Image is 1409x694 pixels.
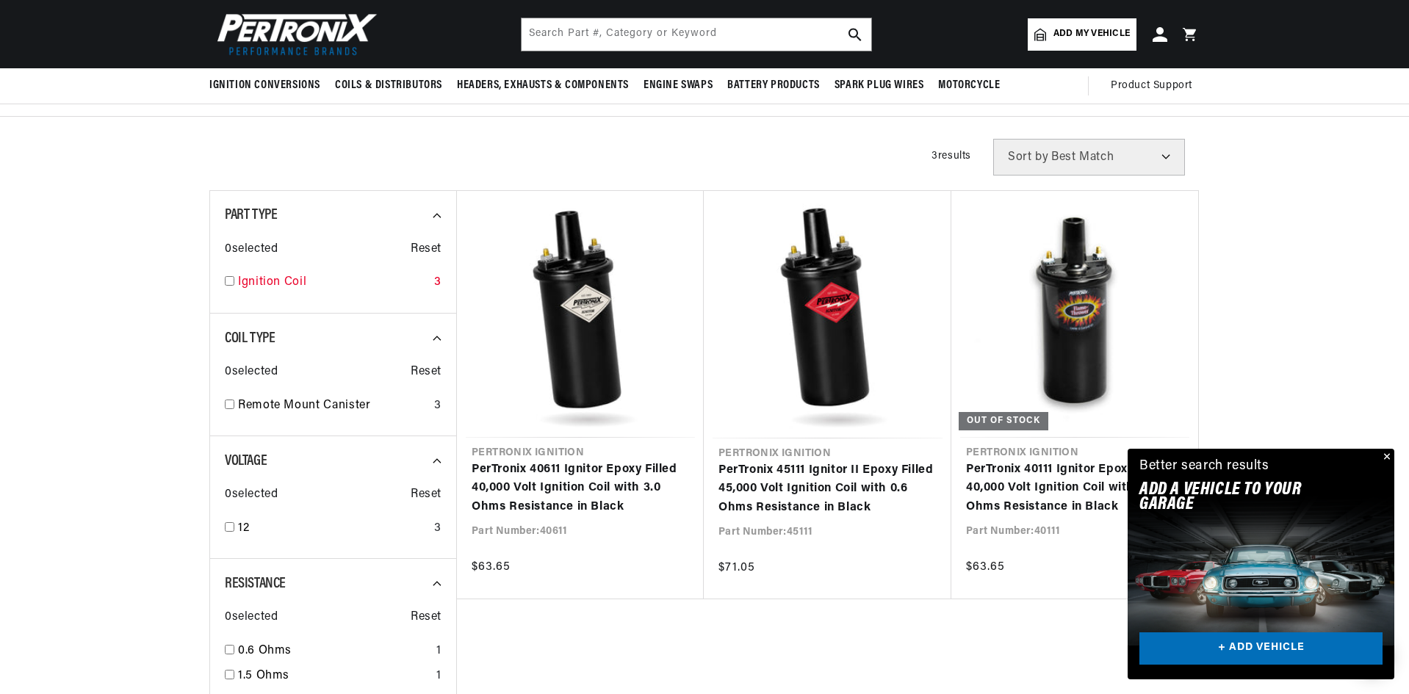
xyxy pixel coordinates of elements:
[225,208,277,223] span: Part Type
[644,78,713,93] span: Engine Swaps
[209,68,328,103] summary: Ignition Conversions
[225,240,278,259] span: 0 selected
[450,68,636,103] summary: Headers, Exhausts & Components
[436,667,442,686] div: 1
[434,397,442,416] div: 3
[1111,68,1200,104] summary: Product Support
[1111,78,1192,94] span: Product Support
[225,331,275,346] span: Coil Type
[827,68,931,103] summary: Spark Plug Wires
[1377,449,1394,466] button: Close
[1139,456,1269,477] div: Better search results
[727,78,820,93] span: Battery Products
[720,68,827,103] summary: Battery Products
[209,78,320,93] span: Ignition Conversions
[225,608,278,627] span: 0 selected
[1139,482,1346,513] h2: Add A VEHICLE to your garage
[436,642,442,661] div: 1
[411,363,442,382] span: Reset
[238,642,430,661] a: 0.6 Ohms
[1139,632,1383,665] a: + ADD VEHICLE
[411,608,442,627] span: Reset
[434,519,442,538] div: 3
[993,139,1185,176] select: Sort by
[225,363,278,382] span: 0 selected
[335,78,442,93] span: Coils & Distributors
[1053,27,1130,41] span: Add my vehicle
[931,68,1007,103] summary: Motorcycle
[966,460,1183,517] a: PerTronix 40111 Ignitor Epoxy Filled 40,000 Volt Ignition Coil with 1.5 Ohms Resistance in Black
[835,78,924,93] span: Spark Plug Wires
[718,461,937,518] a: PerTronix 45111 Ignitor II Epoxy Filled 45,000 Volt Ignition Coil with 0.6 Ohms Resistance in Black
[1028,18,1136,51] a: Add my vehicle
[411,485,442,505] span: Reset
[434,273,442,292] div: 3
[238,667,430,686] a: 1.5 Ohms
[522,18,871,51] input: Search Part #, Category or Keyword
[225,576,286,591] span: Resistance
[238,397,428,416] a: Remote Mount Canister
[238,273,428,292] a: Ignition Coil
[636,68,720,103] summary: Engine Swaps
[411,240,442,259] span: Reset
[839,18,871,51] button: search button
[457,78,629,93] span: Headers, Exhausts & Components
[938,78,1000,93] span: Motorcycle
[931,151,971,162] span: 3 results
[238,519,428,538] a: 12
[209,9,378,59] img: Pertronix
[1008,151,1048,163] span: Sort by
[328,68,450,103] summary: Coils & Distributors
[472,460,689,517] a: PerTronix 40611 Ignitor Epoxy Filled 40,000 Volt Ignition Coil with 3.0 Ohms Resistance in Black
[225,485,278,505] span: 0 selected
[225,454,267,469] span: Voltage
